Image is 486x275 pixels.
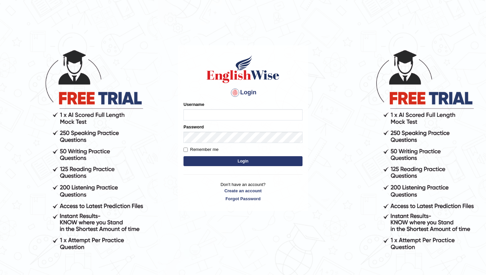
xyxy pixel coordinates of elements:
[183,188,303,194] a: Create an account
[183,146,219,153] label: Remember me
[183,196,303,202] a: Forgot Password
[183,148,188,152] input: Remember me
[183,156,303,166] button: Login
[183,124,204,130] label: Password
[183,87,303,98] h4: Login
[183,101,204,108] label: Username
[205,54,281,84] img: Logo of English Wise sign in for intelligent practice with AI
[183,181,303,202] p: Don't have an account?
